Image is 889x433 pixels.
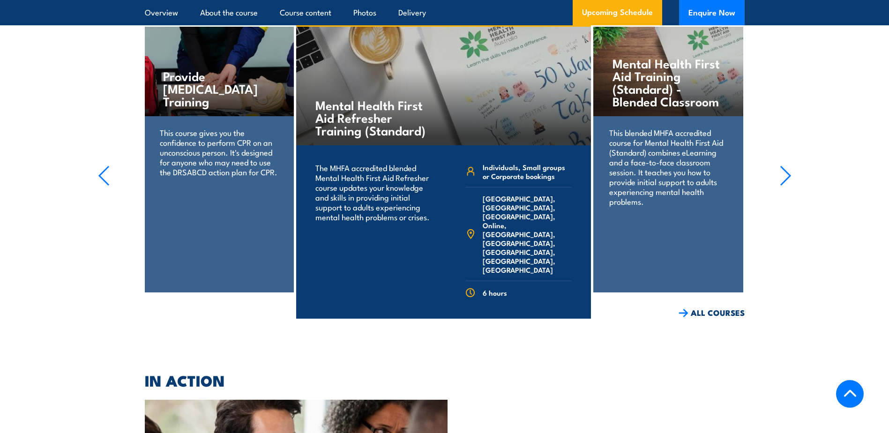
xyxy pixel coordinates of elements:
[483,194,572,274] span: [GEOGRAPHIC_DATA], [GEOGRAPHIC_DATA], [GEOGRAPHIC_DATA], Online, [GEOGRAPHIC_DATA], [GEOGRAPHIC_D...
[483,288,507,297] span: 6 hours
[609,127,727,206] p: This blended MHFA accredited course for Mental Health First Aid (Standard) combines eLearning and...
[163,69,274,107] h4: Provide [MEDICAL_DATA] Training
[315,163,431,222] p: The MHFA accredited blended Mental Health First Aid Refresher course updates your knowledge and s...
[145,373,745,387] h2: IN ACTION
[613,57,724,107] h4: Mental Health First Aid Training (Standard) - Blended Classroom
[315,98,426,136] h4: Mental Health First Aid Refresher Training (Standard)
[483,163,572,180] span: Individuals, Small groups or Corporate bookings
[679,307,745,318] a: ALL COURSES
[160,127,277,177] p: This course gives you the confidence to perform CPR on an unconscious person. It's designed for a...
